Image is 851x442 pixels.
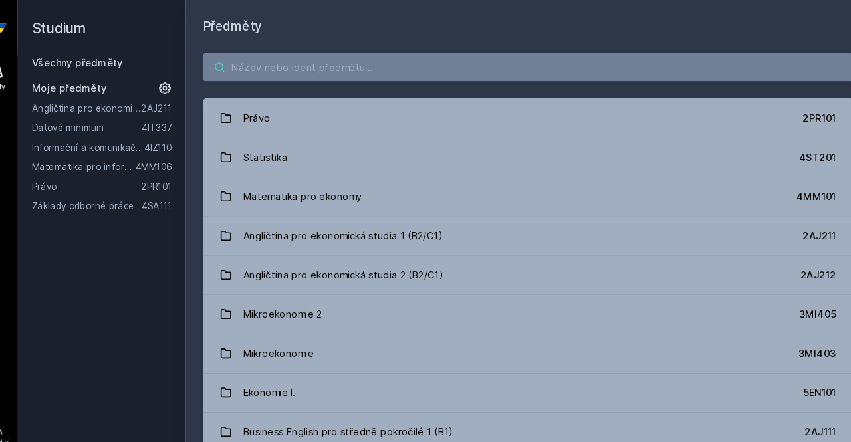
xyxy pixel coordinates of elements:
[56,133,163,146] a: Informační a komunikační technologie
[12,77,31,87] div: Study
[257,359,306,386] div: Ekonomie I.
[218,205,835,242] a: Angličtina pro ekonomická studia 1 (B2/C1) 2AJ211
[218,354,835,391] a: Ekonomie I. 5EN101
[218,16,835,35] h1: Předměty
[163,134,189,145] a: 4IZ110
[218,51,835,77] input: Název nebo ident předmětu…
[784,142,819,156] div: 4ST201
[789,403,819,416] div: 2AJ111
[785,254,819,267] div: 2AJ212
[56,170,160,183] a: Právo
[218,93,835,130] a: Právo 2PR101
[218,391,835,428] a: Business English pro středně pokročilé 1 (B1) 2AJ111
[784,291,819,304] div: 3MI405
[257,173,370,199] div: Matematika pro ekonomy
[787,105,819,118] div: 2PR101
[781,179,819,193] div: 4MM101
[56,189,160,202] a: Základy odborné práce
[257,98,283,125] div: Právo
[218,130,835,167] a: Statistika 4ST201
[218,316,835,354] a: Mikroekonomie 3MI403
[257,284,332,311] div: Mikroekonomie 2
[56,77,127,90] span: Moje předměty
[56,96,160,109] a: Angličtina pro ekonomická studia 1 (B2/C1)
[257,210,446,237] div: Angličtina pro ekonomická studia 1 (B2/C1)
[56,152,154,165] a: Matematika pro informatiky
[787,217,819,230] div: 2AJ211
[218,279,835,316] a: Mikroekonomie 2 3MI405
[783,328,819,342] div: 3MI403
[218,167,835,205] a: Matematika pro ekonomy 4MM101
[160,190,189,201] a: 4SA111
[160,116,189,126] a: 4IT337
[257,136,299,162] div: Statistika
[154,153,189,164] a: 4MM106
[56,114,160,128] a: Datové minimum
[160,97,189,108] a: 2AJ211
[3,391,40,431] a: Uživatel
[7,415,35,425] div: Uživatel
[257,396,456,423] div: Business English pro středně pokročilé 1 (B1)
[56,54,142,65] a: Všechny předměty
[257,247,447,274] div: Angličtina pro ekonomická studia 2 (B2/C1)
[788,366,819,379] div: 5EN101
[257,322,324,348] div: Mikroekonomie
[3,53,40,94] a: Study
[218,242,835,279] a: Angličtina pro ekonomická studia 2 (B2/C1) 2AJ212
[160,171,189,182] a: 2PR101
